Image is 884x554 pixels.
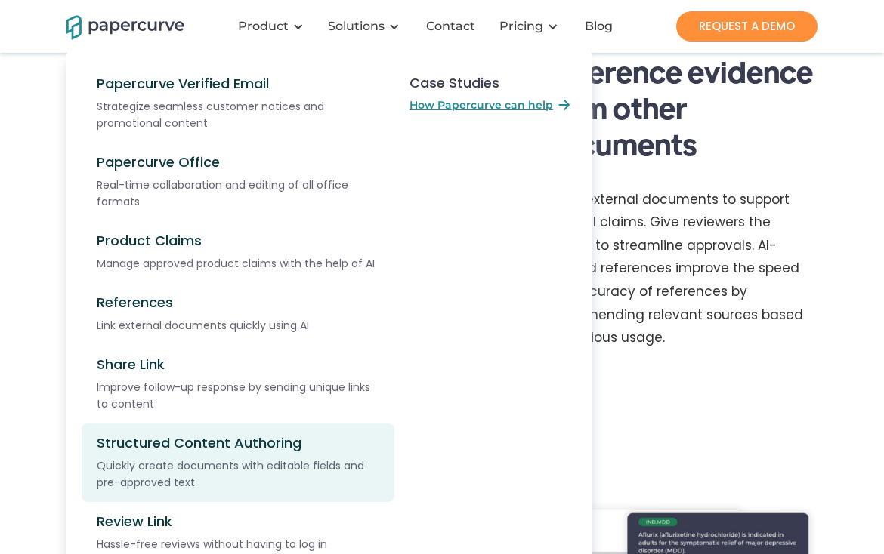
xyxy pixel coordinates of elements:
[97,536,384,552] div: Hassle-free reviews without having to log in
[97,379,384,412] div: Improve follow-up response by sending unique links to content
[415,19,490,34] a: Contact
[238,19,289,34] div: Product
[229,4,319,49] div: Product
[97,457,384,491] div: Quickly create documents with editable fields and pre-approved text
[490,4,573,49] div: Pricing
[82,345,394,423] a: Share LinkImprove follow-up response by sending unique links to content
[97,513,172,530] div: Review Link
[97,294,173,311] div: References
[97,232,202,249] div: Product Claims
[499,19,543,34] a: Pricing
[97,317,384,334] div: Link external documents quickly using AI
[97,98,384,131] div: Strategize seamless customer notices and promotional content
[585,19,613,34] div: Blog
[82,423,394,502] a: Structured Content AuthoringQuickly create documents with editable fields and pre-approved text
[97,435,334,451] div: Structured Content Authoring
[66,13,165,39] a: home
[82,143,394,221] a: Papercurve OfficeReal-time collaboration and editing of all office formats
[97,154,220,171] div: Papercurve Office
[97,356,165,373] div: Share Link
[410,75,499,91] div: Case Studies
[82,64,394,143] a: Papercurve Verified EmailStrategize seamless customer notices and promotional content
[97,177,384,210] div: Real-time collaboration and editing of all office formats
[319,4,415,49] div: Solutions
[573,19,628,34] a: Blog
[426,19,475,34] div: Contact
[97,75,269,92] div: Papercurve Verified Email
[328,19,385,34] div: Solutions
[82,283,394,345] a: ReferencesLink external documents quickly using AI
[97,255,384,272] div: Manage approved product claims with the help of AI
[82,221,394,283] a: Product ClaimsManage approved product claims with the help of AI
[676,11,818,42] a: REQUEST A DEMO
[410,97,573,113] a: How Papercurve can help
